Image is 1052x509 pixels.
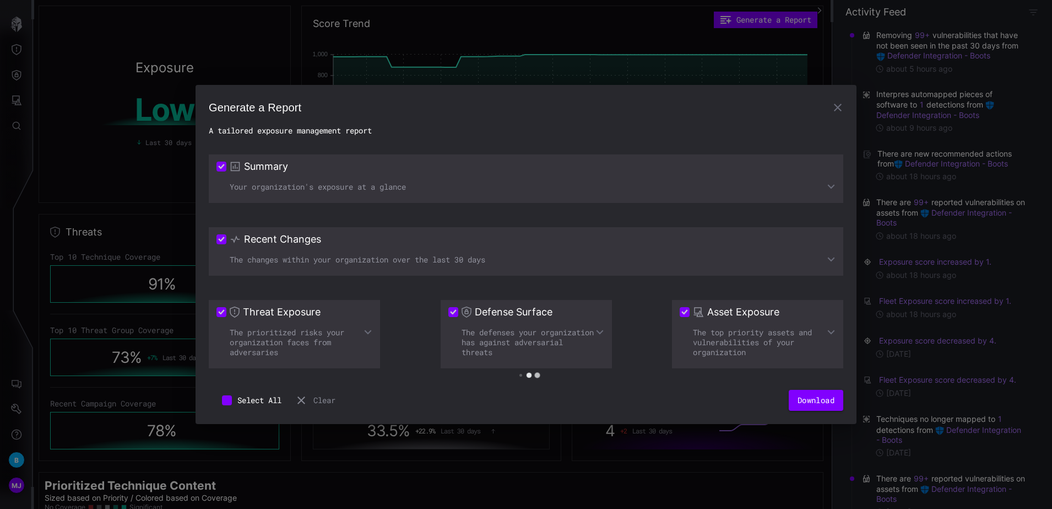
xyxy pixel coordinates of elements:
div: The top priority assets and vulnerabilities of your organization [680,328,836,357]
div: The defenses your organization has against adversarial threats [448,328,604,357]
h2: Generate a Report [209,98,843,117]
h3: Summary [244,160,288,173]
div: The changes within your organization over the last 30 days [216,255,836,265]
h2: A tailored exposure management report [209,126,843,136]
h3: Asset Exposure [707,306,779,319]
div: The prioritized risks your organization faces from adversaries [216,328,372,357]
button: Clear [295,390,335,411]
div: Your organization's exposure at a glance [216,182,836,192]
h3: Defense Surface [475,306,552,319]
h3: Recent Changes [244,233,321,246]
button: Select All [209,390,295,411]
button: Download [789,390,843,411]
h3: Threat Exposure [243,306,321,319]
